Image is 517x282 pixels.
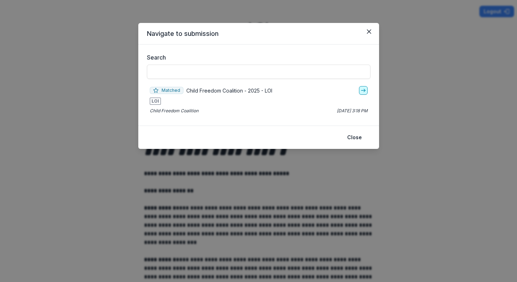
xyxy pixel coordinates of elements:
span: Matched [150,87,183,94]
label: Search [147,53,366,62]
p: Child Freedom Coalition - 2025 - LOI [186,87,272,94]
button: Close [343,132,366,143]
header: Navigate to submission [138,23,379,44]
button: Close [363,26,375,37]
p: [DATE] 3:18 PM [337,108,368,114]
p: Child Freedom Coalition [150,108,198,114]
a: go-to [359,86,368,95]
span: LOI [150,98,161,105]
